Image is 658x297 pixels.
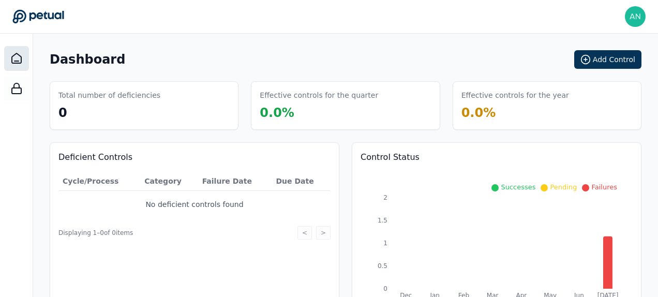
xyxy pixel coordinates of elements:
img: andrew+doordash@petual.ai [625,6,646,27]
span: 0 [58,106,67,120]
span: Failures [591,183,617,191]
tspan: 0 [383,285,387,292]
h3: Total number of deficiencies [58,90,160,100]
span: Successes [501,183,535,191]
h3: Deficient Controls [58,151,331,164]
tspan: 1 [383,240,387,247]
button: > [316,226,331,240]
tspan: 0.5 [378,262,387,270]
button: < [297,226,312,240]
h3: Control Status [361,151,633,164]
button: Add Control [574,50,641,69]
th: Failure Date [198,172,272,191]
h3: Effective controls for the year [461,90,569,100]
tspan: 2 [383,194,387,201]
h1: Dashboard [50,51,125,68]
span: Displaying 1– 0 of 0 items [58,229,133,237]
th: Cycle/Process [58,172,140,191]
a: Go to Dashboard [12,9,64,24]
th: Due Date [272,172,331,191]
th: Category [140,172,198,191]
span: 0.0 % [260,106,294,120]
td: No deficient controls found [58,191,331,218]
a: SOC [4,76,29,101]
span: Pending [550,183,577,191]
span: 0.0 % [461,106,496,120]
a: Dashboard [4,46,29,71]
h3: Effective controls for the quarter [260,90,378,100]
tspan: 1.5 [378,217,387,224]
